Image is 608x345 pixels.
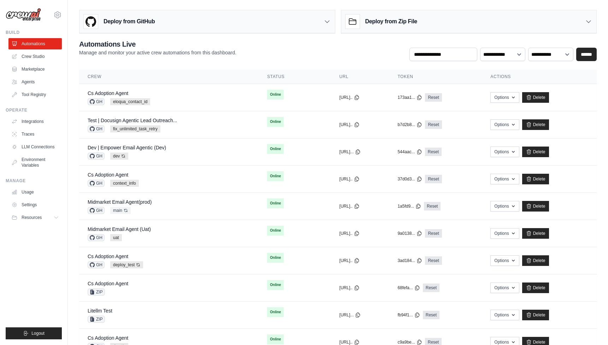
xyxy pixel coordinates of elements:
[423,311,439,319] a: Reset
[110,153,128,160] span: dev
[425,175,442,183] a: Reset
[522,228,549,239] a: Delete
[6,8,41,22] img: Logo
[84,14,98,29] img: GitHub Logo
[88,118,177,123] a: Test | Docusign Agentic Lead Outreach...
[6,107,62,113] div: Operate
[8,129,62,140] a: Traces
[267,226,284,236] span: Online
[425,256,442,265] a: Reset
[267,171,284,181] span: Online
[79,70,259,84] th: Crew
[8,89,62,100] a: Tool Registry
[8,154,62,171] a: Environment Variables
[8,199,62,210] a: Settings
[490,201,519,212] button: Options
[88,207,105,214] span: GH
[22,215,42,220] span: Resources
[522,310,549,320] a: Delete
[88,226,151,232] a: Midmarket Email Agent (Uat)
[267,198,284,208] span: Online
[490,174,519,184] button: Options
[88,281,128,286] a: Cs Adoption Agent
[110,180,139,187] span: context_info
[397,285,420,291] button: 68fefa...
[8,76,62,88] a: Agents
[88,234,105,241] span: GH
[110,207,131,214] span: main
[8,116,62,127] a: Integrations
[424,202,441,210] a: Reset
[397,231,422,236] button: 9a0138...
[31,331,45,336] span: Logout
[267,144,284,154] span: Online
[490,310,519,320] button: Options
[110,125,160,132] span: fix_unlimited_task_retry
[8,64,62,75] a: Marketplace
[110,98,150,105] span: eloqua_contact_id
[79,39,236,49] h2: Automations Live
[267,307,284,317] span: Online
[8,212,62,223] button: Resources
[259,70,331,84] th: Status
[110,261,143,268] span: deploy_test
[490,119,519,130] button: Options
[88,90,128,96] a: Cs Adoption Agent
[267,253,284,263] span: Online
[522,201,549,212] a: Delete
[425,229,442,238] a: Reset
[490,282,519,293] button: Options
[88,289,105,296] span: ZIP
[110,234,122,241] span: uat
[482,70,597,84] th: Actions
[397,95,422,100] button: 173aa1...
[6,327,62,339] button: Logout
[397,149,422,155] button: 544aac...
[522,255,549,266] a: Delete
[267,334,284,344] span: Online
[490,228,519,239] button: Options
[88,316,105,323] span: ZIP
[490,147,519,157] button: Options
[88,261,105,268] span: GH
[522,282,549,293] a: Delete
[522,174,549,184] a: Delete
[267,90,284,100] span: Online
[88,308,112,314] a: Litellm Test
[490,255,519,266] button: Options
[267,117,284,127] span: Online
[267,280,284,290] span: Online
[389,70,482,84] th: Token
[490,92,519,103] button: Options
[79,49,236,56] p: Manage and monitor your active crew automations from this dashboard.
[397,339,422,345] button: c9a9be...
[397,176,422,182] button: 37d0d3...
[8,51,62,62] a: Crew Studio
[397,203,421,209] button: 1a5fd9...
[104,17,155,26] h3: Deploy from GitHub
[88,145,166,150] a: Dev | Empower Email Agentic (Dev)
[365,17,417,26] h3: Deploy from Zip File
[88,254,128,259] a: Cs Adoption Agent
[397,258,422,263] button: 3ad184...
[88,125,105,132] span: GH
[88,199,152,205] a: Midmarket Email Agent(prod)
[88,180,105,187] span: GH
[88,335,128,341] a: Cs Adoption Agent
[397,122,422,127] button: b7d2b8...
[522,119,549,130] a: Delete
[8,141,62,153] a: LLM Connections
[6,30,62,35] div: Build
[88,153,105,160] span: GH
[397,312,420,318] button: fb94f1...
[425,93,442,102] a: Reset
[88,172,128,178] a: Cs Adoption Agent
[522,147,549,157] a: Delete
[6,178,62,184] div: Manage
[425,148,442,156] a: Reset
[522,92,549,103] a: Delete
[88,98,105,105] span: GH
[423,284,439,292] a: Reset
[8,186,62,198] a: Usage
[331,70,389,84] th: URL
